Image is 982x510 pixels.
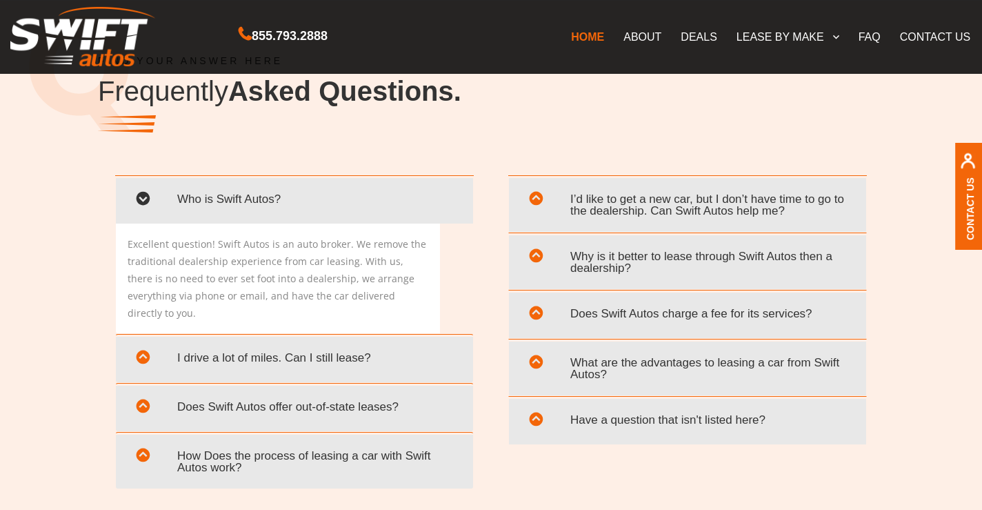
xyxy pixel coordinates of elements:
a: What are the advantages to leasing a car from Swift Autos? [519,349,856,389]
a: LEASE BY MAKE [727,22,849,51]
span: Who is Swift Autos? [126,185,463,213]
span: Does Swift Autos charge a fee for its services? [519,300,856,328]
img: contact us, iconuser [960,153,976,177]
span: Does Swift Autos offer out-of-state leases? [126,393,463,421]
span: I drive a lot of miles. Can I still lease? [126,344,463,372]
span: Asked Questions. [228,76,461,106]
span: Have a question that isn't listed here? [519,406,856,434]
a: FAQ [849,22,890,51]
a: Why is it better to lease through Swift Autos then a dealership? [519,242,856,282]
img: Swift Autos [10,7,155,67]
a: HOME [561,22,614,51]
a: 855.793.2888 [239,30,328,42]
a: Contact Us [965,177,976,240]
a: I drive a lot of miles. Can I still lease? [126,344,463,375]
span: 855.793.2888 [252,26,328,46]
div: Excellent question! Swift Autos is an auto broker. We remove the traditional dealership experienc... [116,224,440,333]
a: Who is Swift Autos? [126,185,463,217]
a: Have a question that isn't listed here? [519,406,856,438]
a: ABOUT [614,22,671,51]
a: How Does the process of leasing a car with Swift Autos work? [126,442,463,482]
a: Does Swift Autos offer out-of-state leases? [126,393,463,424]
a: DEALS [671,22,726,51]
a: Does Swift Autos charge a fee for its services? [519,300,856,331]
a: I’d like to get a new car, but I don’t have time to go to the dealership. Can Swift Autos help me? [519,185,856,225]
a: CONTACT US [890,22,981,51]
h3: Frequently [98,66,461,148]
